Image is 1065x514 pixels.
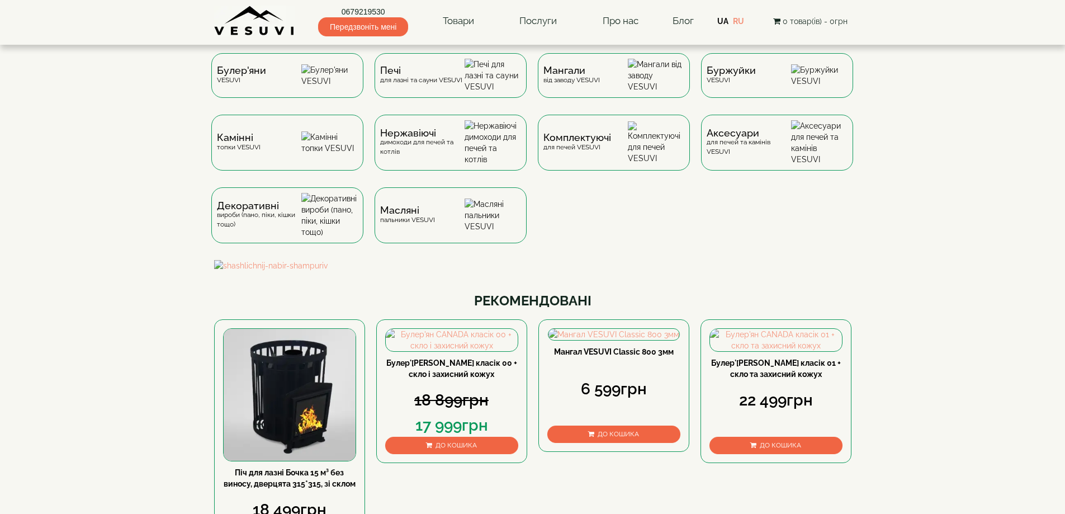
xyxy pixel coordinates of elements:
[217,133,261,152] div: топки VESUVI
[711,359,841,379] a: Булер'[PERSON_NAME] класік 01 + скло та захисний кожух
[543,133,611,142] span: Комплектуючі
[695,53,859,115] a: БуржуйкиVESUVI Буржуйки VESUVI
[206,53,369,115] a: Булер'яниVESUVI Булер'яни VESUVI
[217,201,301,229] div: вироби (пано, піки, кішки тощо)
[760,441,801,449] span: До кошика
[380,129,465,157] div: димоходи для печей та котлів
[369,115,532,187] a: Нержавіючідимоходи для печей та котлів Нержавіючі димоходи для печей та котлів
[543,133,611,152] div: для печей VESUVI
[214,6,295,36] img: Завод VESUVI
[532,53,695,115] a: Мангаливід заводу VESUVI Мангали від заводу VESUVI
[598,430,639,438] span: До кошика
[318,17,408,36] span: Передзвоніть мені
[707,66,756,75] span: Буржуйки
[543,66,600,84] div: від заводу VESUVI
[369,187,532,260] a: Масляніпальники VESUVI Масляні пальники VESUVI
[673,15,694,26] a: Блог
[591,8,650,34] a: Про нас
[385,437,518,454] button: До кошика
[385,389,518,412] div: 18 899грн
[628,121,684,164] img: Комплектуючі для печей VESUVI
[465,59,521,92] img: Печі для лазні та сауни VESUVI
[380,129,465,138] span: Нержавіючі
[380,206,435,215] span: Масляні
[628,59,684,92] img: Мангали від заводу VESUVI
[709,389,842,412] div: 22 499грн
[707,129,791,138] span: Аксесуари
[783,17,848,26] span: 0 товар(ів) - 0грн
[710,329,842,351] img: Булер'ян CANADA класік 01 + скло та захисний кожух
[543,66,600,75] span: Мангали
[318,6,408,17] a: 0679219530
[380,206,435,224] div: пальники VESUVI
[385,414,518,437] div: 17 999грн
[380,66,462,84] div: для лазні та сауни VESUVI
[386,359,517,379] a: Булер'[PERSON_NAME] класік 00 + скло і захисний кожух
[717,17,728,26] a: UA
[301,64,358,87] img: Булер'яни VESUVI
[709,437,842,454] button: До кошика
[532,115,695,187] a: Комплектуючідля печей VESUVI Комплектуючі для печей VESUVI
[206,187,369,260] a: Декоративнівироби (пано, піки, кішки тощо) Декоративні вироби (пано, піки, кішки тощо)
[436,441,477,449] span: До кошика
[791,120,848,165] img: Аксесуари для печей та камінів VESUVI
[432,8,485,34] a: Товари
[465,199,521,232] img: Масляні пальники VESUVI
[386,329,518,351] img: Булер'ян CANADA класік 00 + скло і захисний кожух
[508,8,568,34] a: Послуги
[217,66,266,84] div: VESUVI
[301,193,358,238] img: Декоративні вироби (пано, піки, кішки тощо)
[217,66,266,75] span: Булер'яни
[217,201,301,210] span: Декоративні
[547,426,680,443] button: До кошика
[707,66,756,84] div: VESUVI
[214,260,851,271] img: shashlichnij-nabir-shampuriv
[217,133,261,142] span: Камінні
[791,64,848,87] img: Буржуйки VESUVI
[206,115,369,187] a: Каміннітопки VESUVI Камінні топки VESUVI
[224,329,356,461] img: Піч для лазні Бочка 15 м³ без виносу, дверцята 315*315, зі склом
[707,129,791,157] div: для печей та камінів VESUVI
[695,115,859,187] a: Аксесуаридля печей та камінів VESUVI Аксесуари для печей та камінів VESUVI
[554,347,674,356] a: Мангал VESUVI Classic 800 3мм
[547,378,680,400] div: 6 599грн
[369,53,532,115] a: Печідля лазні та сауни VESUVI Печі для лазні та сауни VESUVI
[548,329,679,340] img: Мангал VESUVI Classic 800 3мм
[465,120,521,165] img: Нержавіючі димоходи для печей та котлів
[733,17,744,26] a: RU
[380,66,462,75] span: Печі
[770,15,851,27] button: 0 товар(ів) - 0грн
[301,131,358,154] img: Камінні топки VESUVI
[224,468,356,488] a: Піч для лазні Бочка 15 м³ без виносу, дверцята 315*315, зі склом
